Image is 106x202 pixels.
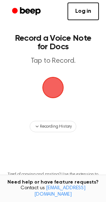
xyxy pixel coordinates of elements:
[67,2,99,20] a: Log in
[30,121,76,132] button: Recording History
[4,185,102,198] span: Contact us
[34,186,86,197] a: [EMAIL_ADDRESS][DOMAIN_NAME]
[13,34,93,51] h1: Record a Voice Note for Docs
[13,57,93,66] p: Tap to Record.
[42,77,64,98] img: Beep Logo
[7,5,47,18] a: Beep
[6,172,100,183] p: Tired of copying and pasting? Use the extension to automatically insert your recordings.
[40,123,72,130] span: Recording History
